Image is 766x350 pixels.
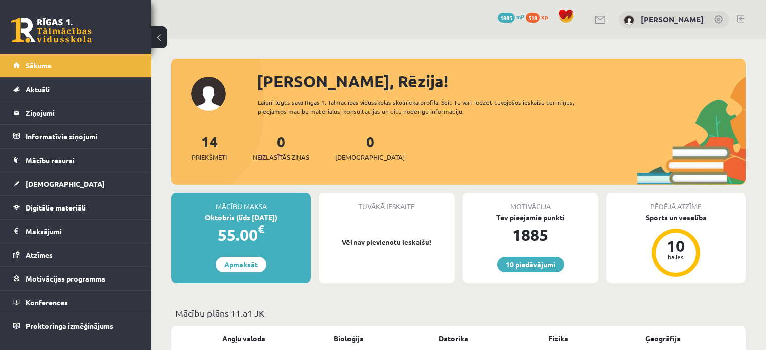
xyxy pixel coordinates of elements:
[335,152,405,162] span: [DEMOGRAPHIC_DATA]
[253,152,309,162] span: Neizlasītās ziņas
[11,18,92,43] a: Rīgas 1. Tālmācības vidusskola
[26,220,138,243] legend: Maksājumi
[606,212,746,278] a: Sports un veselība 10 balles
[26,321,113,330] span: Proktoringa izmēģinājums
[661,254,691,260] div: balles
[645,333,681,344] a: Ģeogrāfija
[192,132,227,162] a: 14Priekšmeti
[641,14,704,24] a: [PERSON_NAME]
[13,54,138,77] a: Sākums
[26,179,105,188] span: [DEMOGRAPHIC_DATA]
[26,250,53,259] span: Atzīmes
[324,237,449,247] p: Vēl nav pievienotu ieskaišu!
[26,274,105,283] span: Motivācijas programma
[463,223,598,247] div: 1885
[606,212,746,223] div: Sports un veselība
[26,85,50,94] span: Aktuāli
[26,298,68,307] span: Konferences
[624,15,634,25] img: Rēzija Blūma
[497,257,564,272] a: 10 piedāvājumi
[13,220,138,243] a: Maksājumi
[13,172,138,195] a: [DEMOGRAPHIC_DATA]
[222,333,265,344] a: Angļu valoda
[548,333,568,344] a: Fizika
[13,291,138,314] a: Konferences
[26,156,75,165] span: Mācību resursi
[192,152,227,162] span: Priekšmeti
[526,13,553,21] a: 518 xp
[335,132,405,162] a: 0[DEMOGRAPHIC_DATA]
[463,212,598,223] div: Tev pieejamie punkti
[216,257,266,272] a: Apmaksāt
[541,13,548,21] span: xp
[516,13,524,21] span: mP
[258,222,264,236] span: €
[13,78,138,101] a: Aktuāli
[13,149,138,172] a: Mācību resursi
[26,203,86,212] span: Digitālie materiāli
[439,333,468,344] a: Datorika
[258,98,603,116] div: Laipni lūgts savā Rīgas 1. Tālmācības vidusskolas skolnieka profilā. Šeit Tu vari redzēt tuvojošo...
[498,13,515,23] span: 1885
[606,193,746,212] div: Pēdējā atzīme
[26,125,138,148] legend: Informatīvie ziņojumi
[13,314,138,337] a: Proktoringa izmēģinājums
[171,193,311,212] div: Mācību maksa
[13,267,138,290] a: Motivācijas programma
[13,125,138,148] a: Informatīvie ziņojumi
[13,243,138,266] a: Atzīmes
[253,132,309,162] a: 0Neizlasītās ziņas
[463,193,598,212] div: Motivācija
[171,212,311,223] div: Oktobris (līdz [DATE])
[661,238,691,254] div: 10
[26,101,138,124] legend: Ziņojumi
[498,13,524,21] a: 1885 mP
[26,61,51,70] span: Sākums
[175,306,742,320] p: Mācību plāns 11.a1 JK
[257,69,746,93] div: [PERSON_NAME], Rēzija!
[13,101,138,124] a: Ziņojumi
[319,193,454,212] div: Tuvākā ieskaite
[526,13,540,23] span: 518
[171,223,311,247] div: 55.00
[13,196,138,219] a: Digitālie materiāli
[334,333,364,344] a: Bioloģija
